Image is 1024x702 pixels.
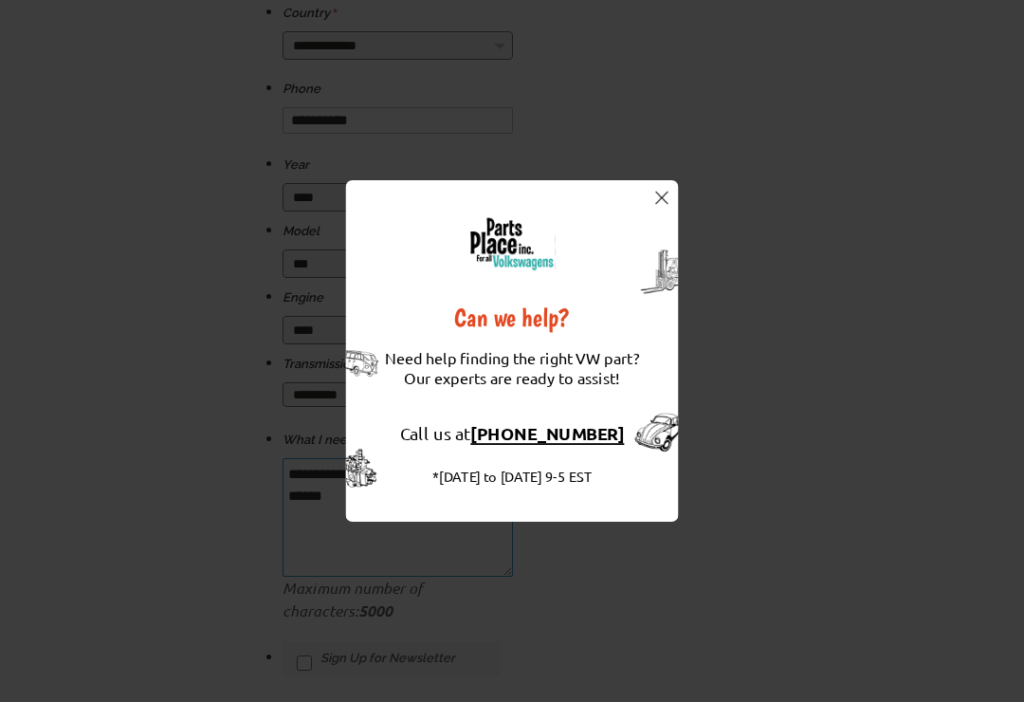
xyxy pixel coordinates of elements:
div: Can we help? [385,305,639,330]
img: logo [468,216,556,270]
div: *[DATE] to [DATE] 9-5 EST [385,461,639,486]
strong: [PHONE_NUMBER] [470,421,624,443]
img: close [655,191,668,204]
div: Need help finding the right VW part? Our experts are ready to assist! [385,330,639,405]
a: Call us at[PHONE_NUMBER] [400,421,625,443]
